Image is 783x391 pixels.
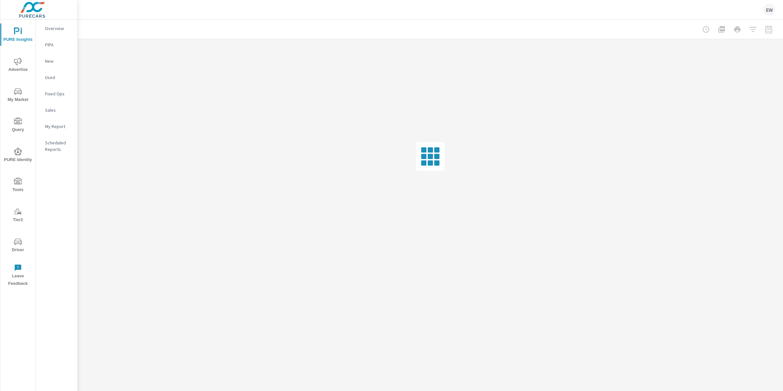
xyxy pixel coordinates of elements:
[36,105,77,115] div: Sales
[45,25,72,32] p: Overview
[2,178,34,194] span: Tools
[45,139,72,153] p: Scheduled Reports
[2,148,34,164] span: PURE Identity
[763,4,775,16] div: EW
[36,122,77,131] div: My Report
[36,138,77,154] div: Scheduled Reports
[2,208,34,224] span: Tier2
[2,88,34,104] span: My Market
[2,118,34,134] span: Query
[36,40,77,50] div: PIPA
[45,41,72,48] p: PIPA
[2,264,34,287] span: Leave Feedback
[45,107,72,113] p: Sales
[45,123,72,130] p: My Report
[2,238,34,254] span: Driver
[45,58,72,64] p: New
[36,56,77,66] div: New
[36,73,77,82] div: Used
[2,57,34,73] span: Advertise
[45,90,72,97] p: Fixed Ops
[36,89,77,99] div: Fixed Ops
[2,27,34,43] span: PURE Insights
[0,20,36,290] div: nav menu
[45,74,72,81] p: Used
[36,24,77,33] div: Overview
